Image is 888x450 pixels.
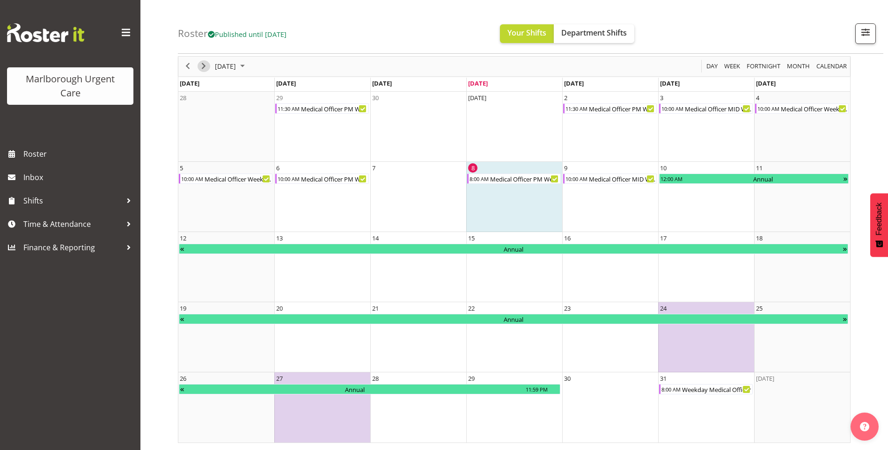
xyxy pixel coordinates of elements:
td: Sunday, September 28, 2025 [178,92,274,162]
div: 3 [660,93,663,102]
td: Thursday, October 9, 2025 [562,162,658,232]
div: Medical Officer MID Weekday [588,174,656,183]
button: Month [815,60,849,72]
td: Saturday, November 1, 2025 [754,372,850,443]
td: Thursday, October 23, 2025 [562,302,658,372]
div: [DATE] [756,374,774,383]
td: Friday, October 10, 2025 [658,162,754,232]
div: Annual [185,385,525,394]
div: Medical Officer MID Weekday Begin From Friday, October 3, 2025 at 10:00:00 AM GMT+13:00 Ends At F... [659,103,753,114]
div: 10:00 AM [277,174,300,183]
div: 23 [564,304,571,313]
div: Weekday Medical Officer Begin From Friday, October 31, 2025 at 8:00:00 AM GMT+13:00 Ends At Frida... [659,384,753,394]
td: Friday, October 31, 2025 [658,372,754,443]
div: 5 [180,163,183,173]
span: Week [723,60,741,72]
div: 2 [564,93,567,102]
span: [DATE] [468,79,488,87]
span: Inbox [23,170,136,184]
div: 19 [180,304,186,313]
button: Your Shifts [500,24,554,43]
span: Roster [23,147,136,161]
button: Feedback - Show survey [870,193,888,257]
span: [DATE] [180,79,199,87]
div: 17 [660,233,667,243]
div: 15 [468,233,475,243]
div: 11 [756,163,763,173]
td: Saturday, October 25, 2025 [754,302,850,372]
div: 9 [564,163,567,173]
div: 12:00 AM [660,174,683,183]
span: calendar [815,60,848,72]
div: 29 [276,93,283,102]
div: 24 [660,304,667,313]
div: 28 [180,93,186,102]
span: [DATE] [756,79,776,87]
div: 13 [276,233,283,243]
td: Saturday, October 4, 2025 [754,92,850,162]
span: [DATE] [276,79,296,87]
div: 10:00 AM [756,104,780,113]
div: 10:00 AM [180,174,204,183]
span: [DATE] [660,79,680,87]
button: Fortnight [745,60,782,72]
div: Medical Officer PM Weekday Begin From Monday, October 6, 2025 at 10:00:00 AM GMT+13:00 Ends At Mo... [275,174,369,184]
td: Wednesday, October 29, 2025 [466,372,562,443]
div: 20 [276,304,283,313]
div: Marlborough Urgent Care [16,72,124,100]
td: Friday, October 24, 2025 [658,302,754,372]
div: Medical Officer Weekends Begin From Saturday, October 4, 2025 at 10:00:00 AM GMT+13:00 Ends At Sa... [755,103,849,114]
div: Weekday Medical Officer [681,385,752,394]
div: Annual Begin From Friday, October 10, 2025 at 12:00:00 AM GMT+13:00 Ends At Wednesday, October 29... [179,244,848,254]
td: Wednesday, October 8, 2025 [466,162,562,232]
div: Medical Officer PM Weekday [300,104,368,113]
div: previous period [180,57,196,76]
span: [DATE] [564,79,584,87]
div: Medical Officer PM Weekday Begin From Thursday, October 2, 2025 at 11:30:00 AM GMT+13:00 Ends At ... [563,103,657,114]
td: Friday, October 17, 2025 [658,232,754,302]
div: 22 [468,304,475,313]
div: next period [196,57,212,76]
div: 30 [372,93,379,102]
td: Saturday, October 11, 2025 [754,162,850,232]
button: Filter Shifts [855,23,876,44]
div: 11:30 AM [565,104,588,113]
div: Annual Begin From Friday, October 10, 2025 at 12:00:00 AM GMT+13:00 Ends At Wednesday, October 29... [179,384,560,394]
button: October 2025 [213,60,249,72]
td: Wednesday, October 15, 2025 [466,232,562,302]
h4: Roster [178,28,286,39]
td: Sunday, October 26, 2025 [178,372,274,443]
div: 10:00 AM [660,104,684,113]
span: Shifts [23,194,122,208]
div: 27 [276,374,283,383]
div: Medical Officer PM Weekday Begin From Wednesday, October 8, 2025 at 8:00:00 AM GMT+13:00 Ends At ... [467,174,561,184]
div: Medical Officer PM Weekday [300,174,368,183]
span: Day [705,60,719,72]
span: [DATE] [372,79,392,87]
td: Thursday, October 2, 2025 [562,92,658,162]
span: Fortnight [746,60,781,72]
div: 29 [468,374,475,383]
div: [DATE] [468,93,486,102]
div: Annual Begin From Friday, October 10, 2025 at 12:00:00 AM GMT+13:00 Ends At Wednesday, October 29... [179,314,848,324]
div: Medical Officer PM Weekday [489,174,560,183]
div: Medical Officer MID Weekday Begin From Thursday, October 9, 2025 at 10:00:00 AM GMT+13:00 Ends At... [563,174,657,184]
div: October 2025 [212,57,250,76]
div: 6 [276,163,279,173]
td: Monday, October 13, 2025 [274,232,370,302]
td: Monday, October 27, 2025 [274,372,370,443]
img: help-xxl-2.png [860,422,869,431]
td: Tuesday, October 21, 2025 [370,302,466,372]
button: Timeline Month [785,60,812,72]
div: Annual Begin From Friday, October 10, 2025 at 12:00:00 AM GMT+13:00 Ends At Wednesday, October 29... [659,174,849,184]
button: Next [198,60,210,72]
div: 26 [180,374,186,383]
td: Sunday, October 12, 2025 [178,232,274,302]
div: 11:30 AM [277,104,300,113]
td: Tuesday, October 28, 2025 [370,372,466,443]
div: 10:00 AM [565,174,588,183]
td: Wednesday, October 1, 2025 [466,92,562,162]
div: 21 [372,304,379,313]
div: 31 [660,374,667,383]
td: Saturday, October 18, 2025 [754,232,850,302]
